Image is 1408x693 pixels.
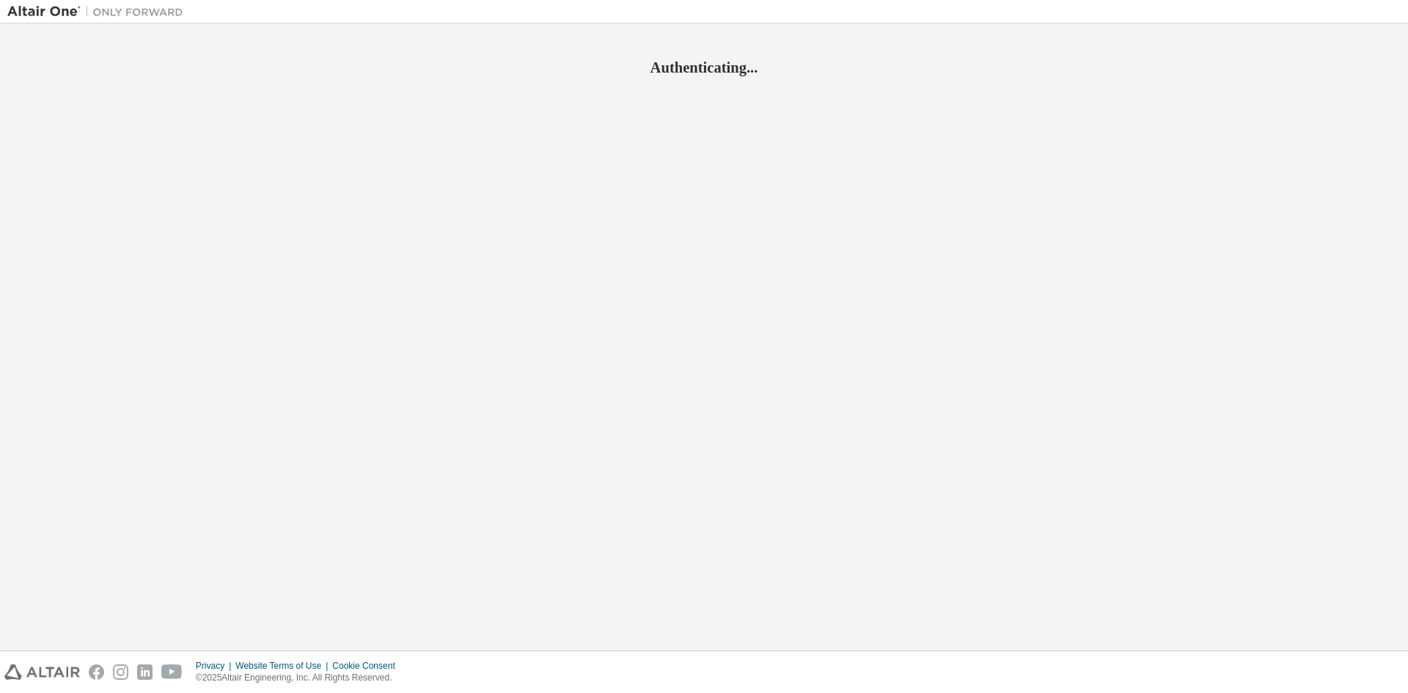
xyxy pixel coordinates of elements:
[235,660,332,672] div: Website Terms of Use
[161,664,183,680] img: youtube.svg
[89,664,104,680] img: facebook.svg
[7,4,191,19] img: Altair One
[4,664,80,680] img: altair_logo.svg
[137,664,153,680] img: linkedin.svg
[7,58,1401,77] h2: Authenticating...
[196,672,404,684] p: © 2025 Altair Engineering, Inc. All Rights Reserved.
[113,664,128,680] img: instagram.svg
[196,660,235,672] div: Privacy
[332,660,403,672] div: Cookie Consent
